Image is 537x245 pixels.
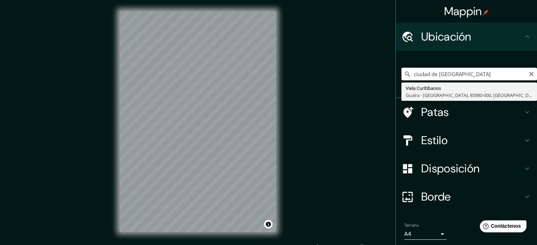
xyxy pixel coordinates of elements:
[120,11,276,232] canvas: Mapa
[404,230,411,238] font: A4
[396,126,537,154] div: Estilo
[264,220,273,228] button: Activar o desactivar atribución
[421,133,448,148] font: Estilo
[444,4,482,19] font: Mappin
[401,68,537,80] input: Elige tu ciudad o zona
[396,154,537,183] div: Disposición
[421,189,451,204] font: Borde
[404,222,419,228] font: Tamaño
[396,98,537,126] div: Patas
[396,183,537,211] div: Borde
[421,105,449,120] font: Patas
[529,70,534,77] button: Claro
[406,85,441,91] font: Viela Curitibanos
[474,218,529,237] iframe: Lanzador de widgets de ayuda
[421,29,471,44] font: Ubicación
[396,23,537,51] div: Ubicación
[483,10,489,15] img: pin-icon.png
[404,228,447,240] div: A4
[421,161,479,176] font: Disposición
